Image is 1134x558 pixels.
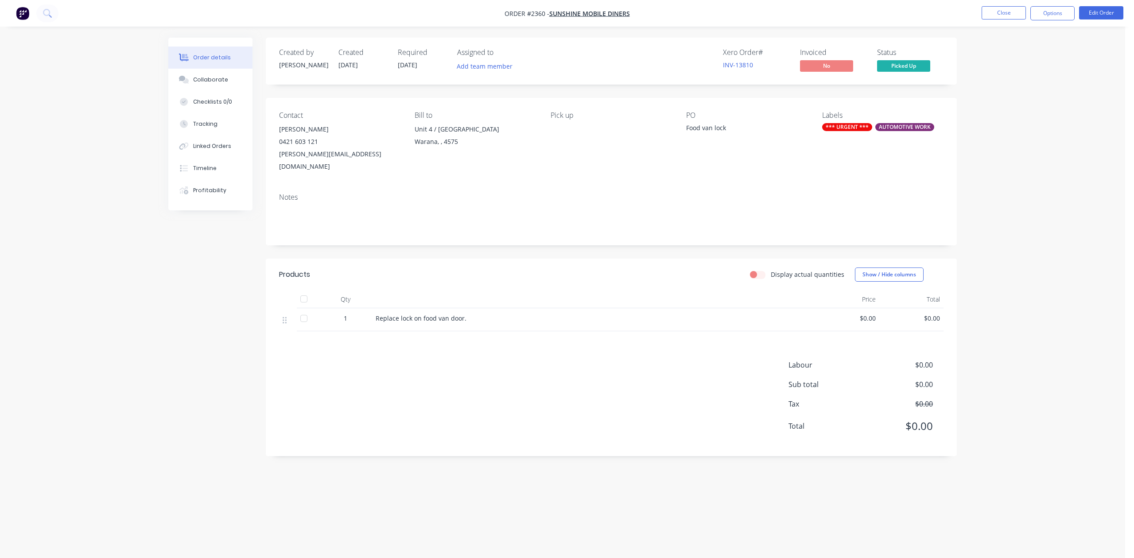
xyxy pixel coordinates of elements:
[193,164,217,172] div: Timeline
[982,6,1026,19] button: Close
[398,48,447,57] div: Required
[415,123,536,151] div: Unit 4 / [GEOGRAPHIC_DATA]Warana, , 4575
[822,111,944,120] div: Labels
[788,399,867,409] span: Tax
[168,179,252,201] button: Profitability
[279,193,944,201] div: Notes
[788,360,867,370] span: Labour
[168,157,252,179] button: Timeline
[1030,6,1075,20] button: Options
[344,314,347,323] span: 1
[800,60,853,71] span: No
[193,98,232,106] div: Checklists 0/0
[855,267,924,282] button: Show / Hide columns
[279,148,400,173] div: [PERSON_NAME][EMAIL_ADDRESS][DOMAIN_NAME]
[686,111,808,120] div: PO
[16,7,29,20] img: Factory
[875,123,934,131] div: AUTOMOTIVE WORK
[771,270,844,279] label: Display actual quantities
[193,76,228,84] div: Collaborate
[376,314,466,322] span: Replace lock on food van door.
[877,60,930,74] button: Picked Up
[800,48,866,57] div: Invoiced
[723,48,789,57] div: Xero Order #
[788,379,867,390] span: Sub total
[551,111,672,120] div: Pick up
[279,123,400,136] div: [PERSON_NAME]
[415,123,536,136] div: Unit 4 / [GEOGRAPHIC_DATA]
[193,120,217,128] div: Tracking
[319,291,372,308] div: Qty
[168,69,252,91] button: Collaborate
[279,111,400,120] div: Contact
[867,399,933,409] span: $0.00
[877,48,944,57] div: Status
[686,123,797,136] div: Food van lock
[168,113,252,135] button: Tracking
[879,291,944,308] div: Total
[338,61,358,69] span: [DATE]
[193,54,231,62] div: Order details
[788,421,867,431] span: Total
[867,379,933,390] span: $0.00
[168,135,252,157] button: Linked Orders
[279,48,328,57] div: Created by
[452,60,517,72] button: Add team member
[815,291,879,308] div: Price
[867,418,933,434] span: $0.00
[279,123,400,173] div: [PERSON_NAME]0421 603 121[PERSON_NAME][EMAIL_ADDRESS][DOMAIN_NAME]
[883,314,940,323] span: $0.00
[279,269,310,280] div: Products
[193,142,231,150] div: Linked Orders
[168,91,252,113] button: Checklists 0/0
[549,9,630,18] a: SUNSHINE MOBILE DINERS
[877,60,930,71] span: Picked Up
[338,48,387,57] div: Created
[415,111,536,120] div: Bill to
[415,136,536,148] div: Warana, , 4575
[505,9,549,18] span: Order #2360 -
[279,60,328,70] div: [PERSON_NAME]
[867,360,933,370] span: $0.00
[168,46,252,69] button: Order details
[457,60,517,72] button: Add team member
[398,61,417,69] span: [DATE]
[819,314,876,323] span: $0.00
[723,61,753,69] a: INV-13810
[193,186,226,194] div: Profitability
[457,48,546,57] div: Assigned to
[279,136,400,148] div: 0421 603 121
[1079,6,1123,19] button: Edit Order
